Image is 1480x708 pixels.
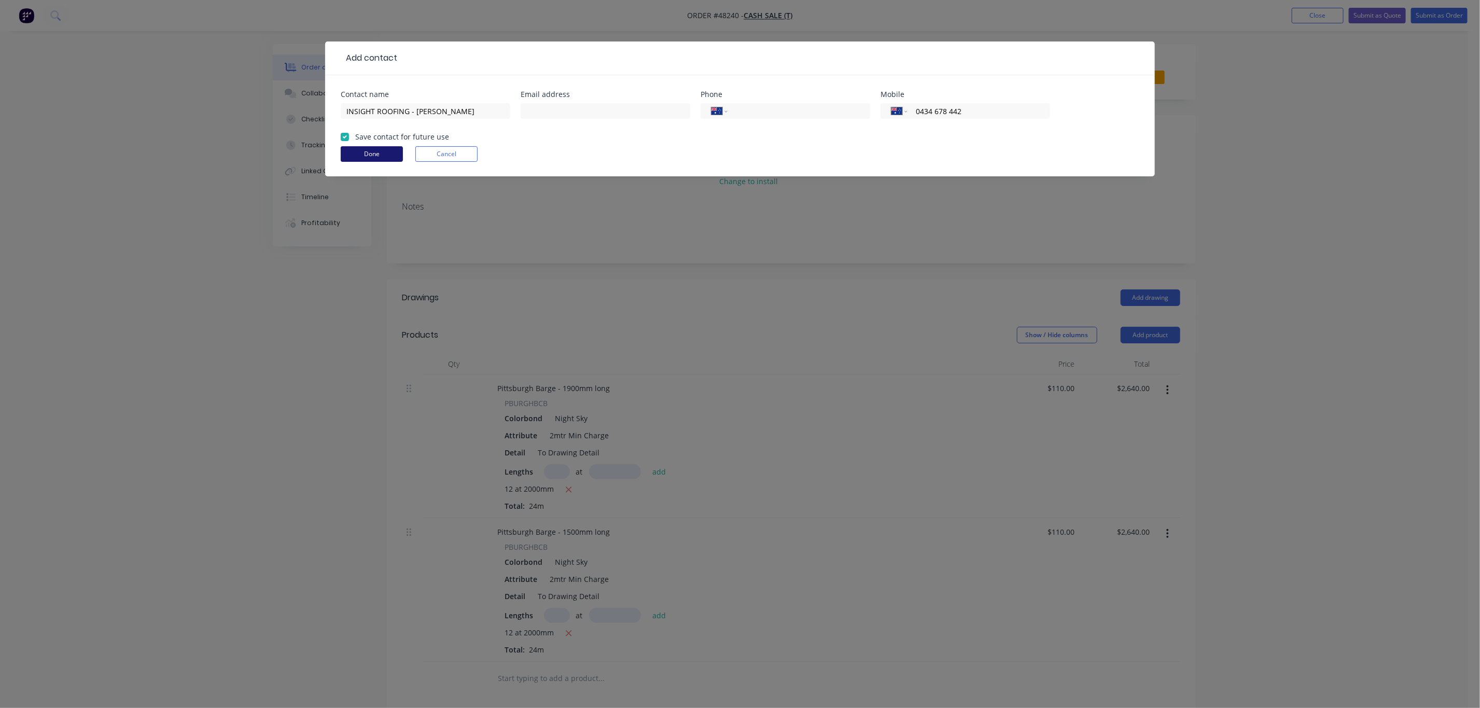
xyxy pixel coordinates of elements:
[701,91,870,98] div: Phone
[415,146,478,162] button: Cancel
[881,91,1050,98] div: Mobile
[341,52,397,64] div: Add contact
[341,91,510,98] div: Contact name
[341,146,403,162] button: Done
[355,131,449,142] label: Save contact for future use
[521,91,690,98] div: Email address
